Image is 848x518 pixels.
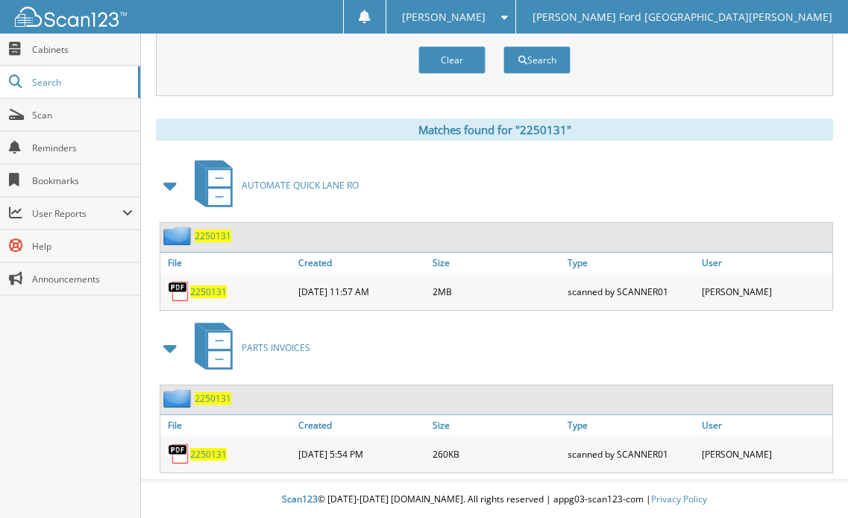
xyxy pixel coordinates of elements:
a: Type [564,253,698,273]
span: Announcements [32,273,133,285]
div: scanned by SCANNER01 [564,277,698,306]
span: Search [32,76,131,89]
div: [DATE] 5:54 PM [295,439,429,469]
a: Type [564,415,698,435]
img: scan123-logo-white.svg [15,7,127,27]
span: Help [32,240,133,253]
span: Scan [32,109,133,121]
span: Scan123 [282,493,318,505]
a: Created [295,253,429,273]
a: 2250131 [195,230,231,242]
a: 2250131 [190,285,227,298]
div: [PERSON_NAME] [698,277,832,306]
span: PARTS INVOICES [242,341,310,354]
span: AUTOMATE QUICK LANE RO [242,179,359,192]
a: User [698,415,832,435]
a: Size [429,415,563,435]
span: User Reports [32,207,122,220]
a: User [698,253,832,273]
a: AUTOMATE QUICK LANE RO [186,156,359,215]
span: [PERSON_NAME] [402,13,486,22]
a: Size [429,253,563,273]
button: Search [503,46,571,74]
button: Clear [418,46,486,74]
div: scanned by SCANNER01 [564,439,698,469]
a: File [160,253,295,273]
iframe: Chat Widget [773,446,848,518]
span: Bookmarks [32,174,133,187]
div: 2MB [429,277,563,306]
img: PDF.png [168,443,190,465]
a: 2250131 [190,448,227,461]
img: PDF.png [168,280,190,303]
a: File [160,415,295,435]
img: folder2.png [163,227,195,245]
a: Privacy Policy [651,493,707,505]
a: 2250131 [195,392,231,405]
div: [DATE] 11:57 AM [295,277,429,306]
a: PARTS INVOICES [186,318,310,377]
div: © [DATE]-[DATE] [DOMAIN_NAME]. All rights reserved | appg03-scan123-com | [141,481,848,518]
img: folder2.png [163,389,195,408]
div: Matches found for "2250131" [156,119,833,141]
div: 260KB [429,439,563,469]
a: Created [295,415,429,435]
span: [PERSON_NAME] Ford [GEOGRAPHIC_DATA][PERSON_NAME] [533,13,832,22]
div: [PERSON_NAME] [698,439,832,469]
span: Reminders [32,142,133,154]
span: Cabinets [32,43,133,56]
